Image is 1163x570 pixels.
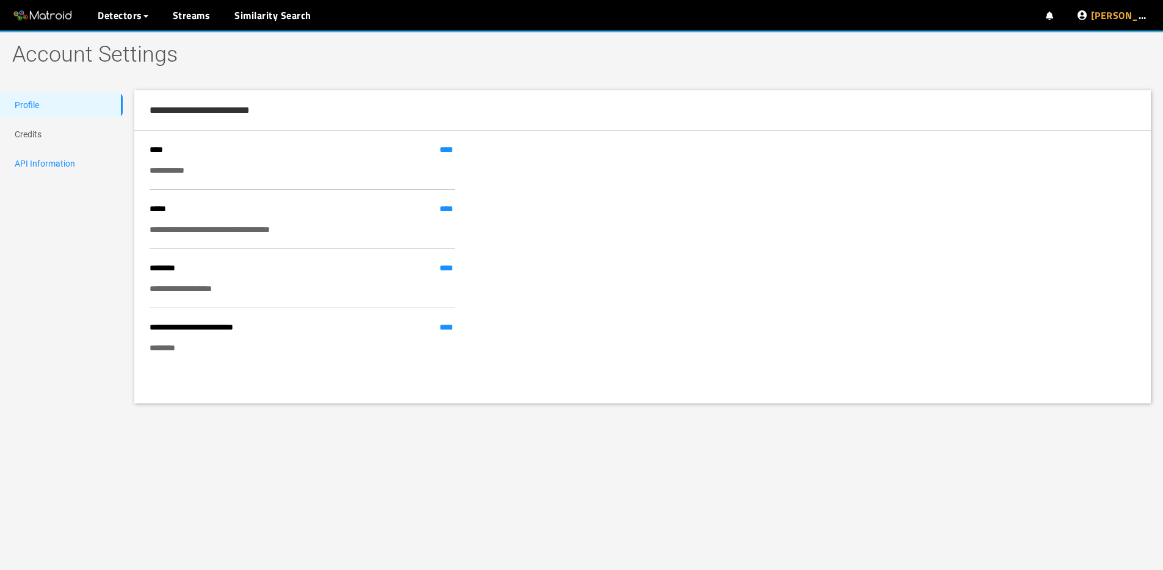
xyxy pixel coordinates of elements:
[15,159,75,168] a: API Information
[173,8,211,23] a: Streams
[98,8,142,23] span: Detectors
[15,129,42,139] a: Credits
[15,100,39,110] a: Profile
[12,7,73,25] img: Matroid logo
[234,8,311,23] a: Similarity Search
